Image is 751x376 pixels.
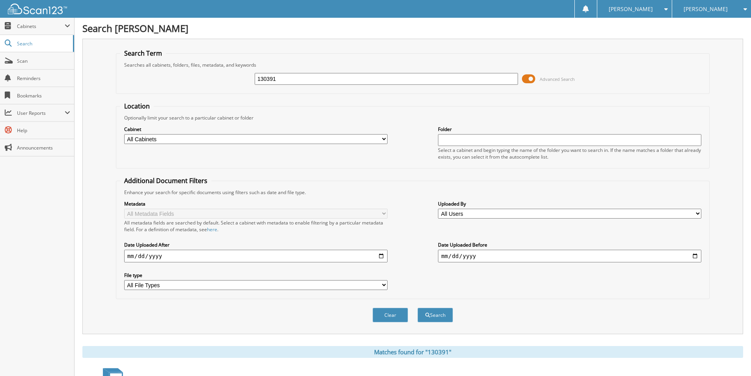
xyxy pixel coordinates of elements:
div: Select a cabinet and begin typing the name of the folder you want to search in. If the name match... [438,147,701,160]
label: Uploaded By [438,200,701,207]
h1: Search [PERSON_NAME] [82,22,743,35]
div: Enhance your search for specific documents using filters such as date and file type. [120,189,705,196]
label: Date Uploaded After [124,241,388,248]
span: Announcements [17,144,70,151]
span: User Reports [17,110,65,116]
input: end [438,250,701,262]
label: File type [124,272,388,279]
legend: Search Term [120,49,166,58]
label: Date Uploaded Before [438,241,701,248]
legend: Additional Document Filters [120,176,211,185]
iframe: Chat Widget [712,338,751,376]
span: Search [17,40,69,47]
div: All metadata fields are searched by default. Select a cabinet with metadata to enable filtering b... [124,219,388,233]
button: Clear [373,308,408,322]
span: Cabinets [17,23,65,30]
div: Matches found for "130391" [82,346,743,358]
input: start [124,250,388,262]
span: Advanced Search [540,76,575,82]
button: Search [417,308,453,322]
span: Reminders [17,75,70,82]
span: Help [17,127,70,134]
img: scan123-logo-white.svg [8,4,67,14]
div: Optionally limit your search to a particular cabinet or folder [120,114,705,121]
label: Folder [438,126,701,133]
label: Metadata [124,200,388,207]
a: here [207,226,217,233]
span: [PERSON_NAME] [684,7,728,11]
span: Bookmarks [17,92,70,99]
div: Searches all cabinets, folders, files, metadata, and keywords [120,62,705,68]
label: Cabinet [124,126,388,133]
legend: Location [120,102,154,110]
span: Scan [17,58,70,64]
span: [PERSON_NAME] [609,7,653,11]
